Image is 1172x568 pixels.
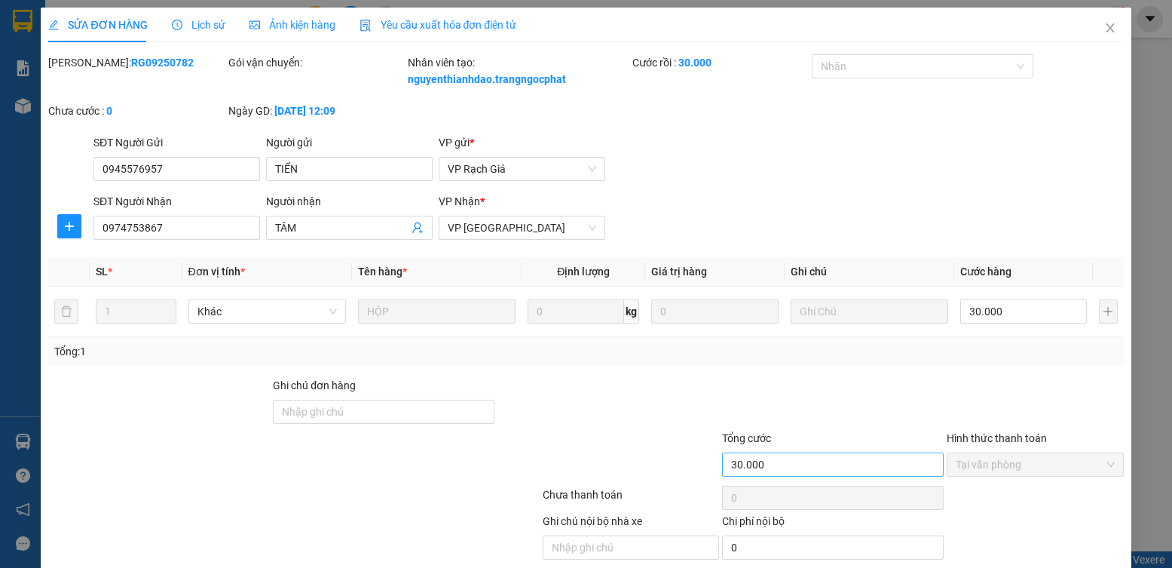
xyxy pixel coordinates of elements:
[58,220,81,232] span: plus
[188,266,245,278] span: Đơn vị tính
[249,20,260,30] span: picture
[1089,8,1131,50] button: Close
[947,432,1047,444] label: Hình thức thanh toán
[360,20,372,32] img: icon
[48,20,59,30] span: edit
[358,266,407,278] span: Tên hàng
[632,54,809,71] div: Cước rồi :
[172,20,182,30] span: clock-circle
[48,103,225,119] div: Chưa cước :
[54,343,453,360] div: Tổng: 1
[791,299,948,324] input: Ghi Chú
[412,222,424,234] span: user-add
[93,193,260,210] div: SĐT Người Nhận
[249,19,335,31] span: Ảnh kiện hàng
[956,453,1114,476] span: Tại văn phòng
[1099,299,1117,324] button: plus
[172,19,225,31] span: Lịch sử
[722,513,944,536] div: Chi phí nội bộ
[543,513,719,536] div: Ghi chú nội bộ nhà xe
[541,487,721,513] div: Chưa thanh toán
[960,266,1011,278] span: Cước hàng
[557,266,610,278] span: Định lượng
[624,299,639,324] span: kg
[448,158,596,180] span: VP Rạch Giá
[408,54,629,88] div: Nhân viên tạo:
[131,57,194,69] b: RG09250782
[651,266,707,278] span: Giá trị hàng
[197,300,337,323] span: Khác
[96,266,108,278] span: SL
[408,73,566,85] b: nguyenthianhdao.trangngocphat
[106,105,112,117] b: 0
[57,214,81,238] button: plus
[54,299,78,324] button: delete
[358,299,516,324] input: VD: Bàn, Ghế
[274,105,335,117] b: [DATE] 12:09
[543,536,719,560] input: Nhập ghi chú
[785,257,954,287] th: Ghi chú
[228,103,405,119] div: Ngày GD:
[228,54,405,71] div: Gói vận chuyển:
[266,134,433,151] div: Người gửi
[1104,22,1116,34] span: close
[722,432,771,444] span: Tổng cước
[48,54,225,71] div: [PERSON_NAME]:
[678,57,711,69] b: 30.000
[439,195,480,207] span: VP Nhận
[439,134,605,151] div: VP gửi
[448,216,596,239] span: VP Hà Tiên
[93,134,260,151] div: SĐT Người Gửi
[273,379,356,391] label: Ghi chú đơn hàng
[360,19,517,31] span: Yêu cầu xuất hóa đơn điện tử
[266,193,433,210] div: Người nhận
[48,19,147,31] span: SỬA ĐƠN HÀNG
[273,400,494,424] input: Ghi chú đơn hàng
[651,299,778,324] input: 0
